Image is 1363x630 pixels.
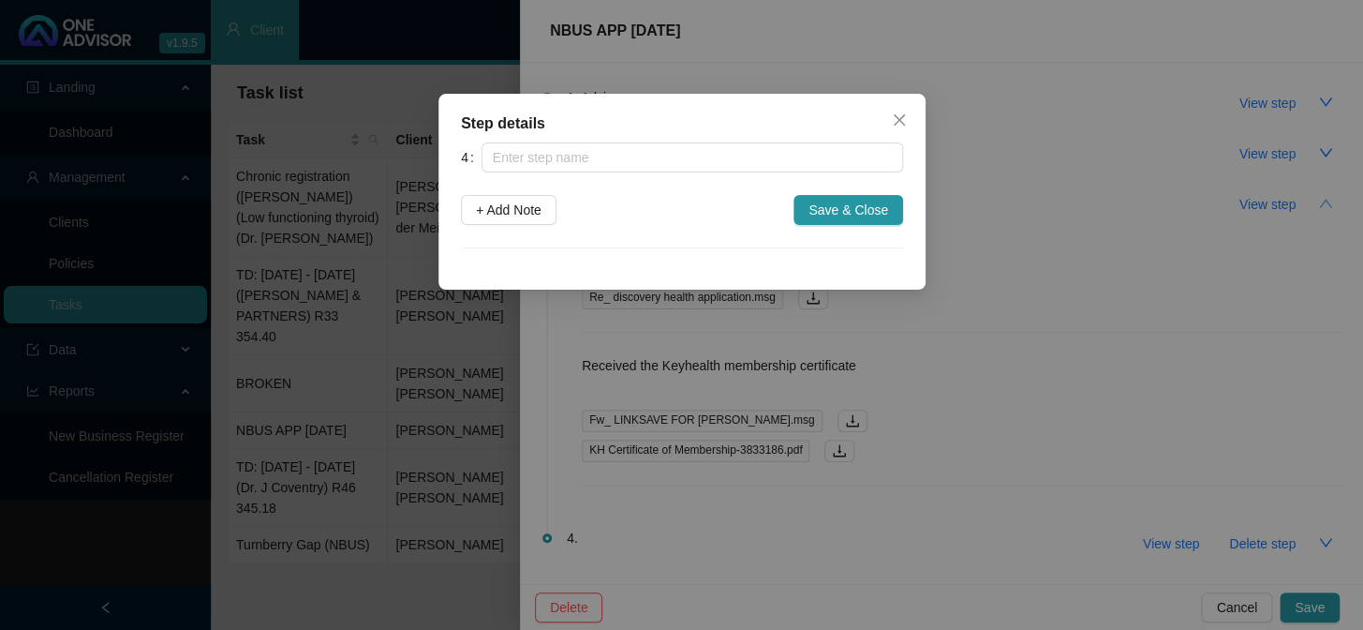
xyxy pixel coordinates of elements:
button: + Add Note [461,195,556,225]
button: Save & Close [793,195,903,225]
span: + Add Note [476,200,541,220]
button: Close [884,105,914,135]
div: Step details [461,112,903,135]
label: 4 [461,142,481,172]
span: close [892,112,907,127]
span: Save & Close [808,200,888,220]
input: Enter step name [481,142,902,172]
